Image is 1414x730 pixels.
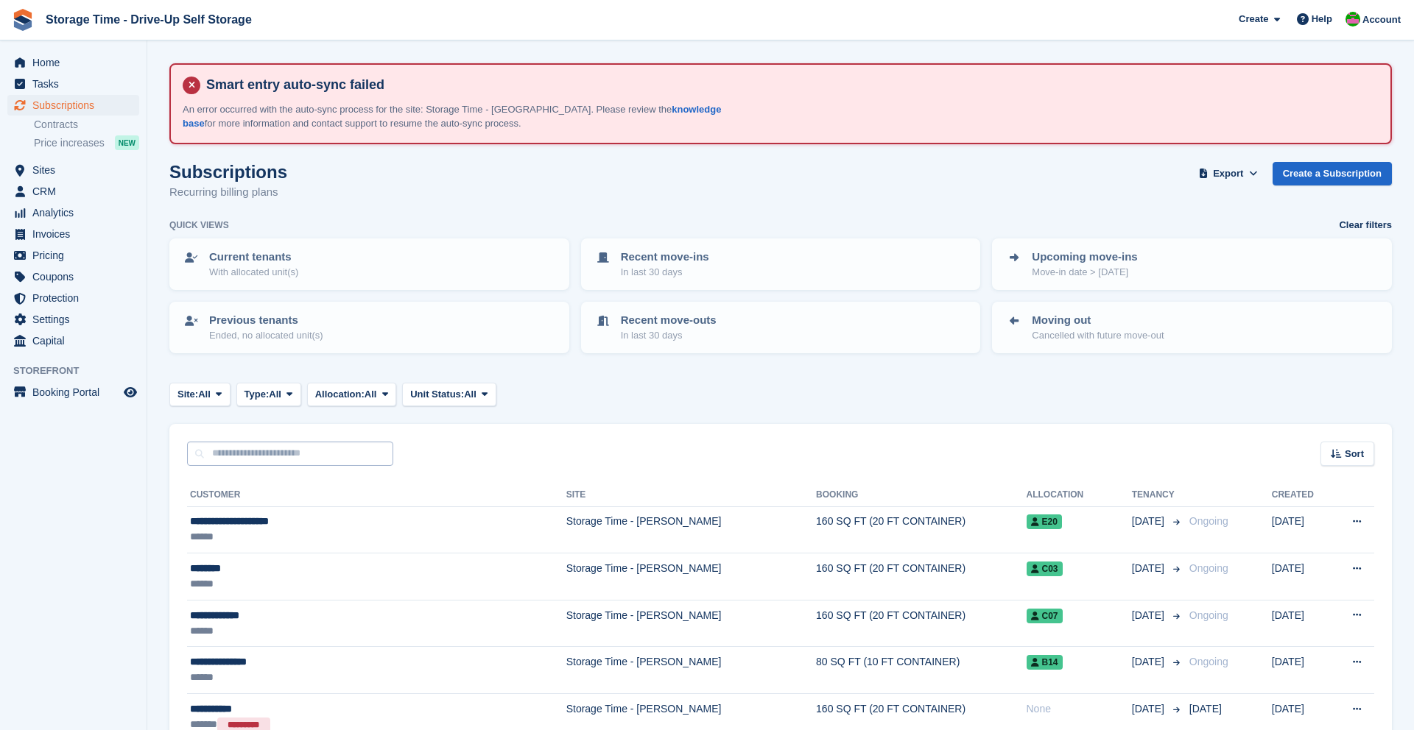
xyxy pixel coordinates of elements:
[1189,656,1228,667] span: Ongoing
[169,162,287,182] h1: Subscriptions
[32,95,121,116] span: Subscriptions
[7,245,139,266] a: menu
[7,52,139,73] a: menu
[1027,483,1132,507] th: Allocation
[1272,506,1331,553] td: [DATE]
[1189,703,1222,715] span: [DATE]
[583,303,979,352] a: Recent move-outs In last 30 days
[7,266,139,287] a: menu
[1272,553,1331,600] td: [DATE]
[7,74,139,94] a: menu
[13,364,147,378] span: Storefront
[1132,654,1167,670] span: [DATE]
[1189,609,1228,621] span: Ongoing
[816,483,1026,507] th: Booking
[209,265,298,280] p: With allocated unit(s)
[1032,328,1164,343] p: Cancelled with future move-out
[209,249,298,266] p: Current tenants
[1213,166,1243,181] span: Export
[621,328,717,343] p: In last 30 days
[32,52,121,73] span: Home
[7,330,139,351] a: menu
[236,383,301,407] button: Type: All
[566,600,816,647] td: Storage Time - [PERSON_NAME]
[1239,12,1268,26] span: Create
[122,383,139,401] a: Preview store
[1345,447,1364,461] span: Sort
[1027,609,1063,623] span: C07
[1132,561,1167,576] span: [DATE]
[32,330,121,351] span: Capital
[1032,312,1164,329] p: Moving out
[187,483,566,507] th: Customer
[198,387,211,402] span: All
[816,553,1026,600] td: 160 SQ FT (20 FT CONTAINER)
[566,483,816,507] th: Site
[32,160,121,180] span: Sites
[7,288,139,308] a: menu
[1312,12,1332,26] span: Help
[1132,608,1167,623] span: [DATE]
[583,240,979,288] a: Recent move-ins In last 30 days
[1027,701,1132,717] div: None
[7,95,139,116] a: menu
[1272,600,1331,647] td: [DATE]
[34,118,139,132] a: Contracts
[171,303,568,352] a: Previous tenants Ended, no allocated unit(s)
[1132,701,1167,717] span: [DATE]
[245,387,270,402] span: Type:
[269,387,281,402] span: All
[566,553,816,600] td: Storage Time - [PERSON_NAME]
[1362,13,1401,27] span: Account
[7,309,139,330] a: menu
[621,249,709,266] p: Recent move-ins
[40,7,258,32] a: Storage Time - Drive-Up Self Storage
[993,303,1390,352] a: Moving out Cancelled with future move-out
[1132,483,1183,507] th: Tenancy
[32,224,121,244] span: Invoices
[1027,655,1063,670] span: B14
[183,102,735,131] p: An error occurred with the auto-sync process for the site: Storage Time - [GEOGRAPHIC_DATA]. Plea...
[1272,647,1331,694] td: [DATE]
[315,387,365,402] span: Allocation:
[177,387,198,402] span: Site:
[32,202,121,223] span: Analytics
[1339,218,1392,233] a: Clear filters
[12,9,34,31] img: stora-icon-8386f47178a22dfd0bd8f6a31ec36ba5ce8667c1dd55bd0f319d3a0aa187defe.svg
[816,600,1026,647] td: 160 SQ FT (20 FT CONTAINER)
[993,240,1390,288] a: Upcoming move-ins Move-in date > [DATE]
[410,387,464,402] span: Unit Status:
[1196,162,1261,186] button: Export
[566,506,816,553] td: Storage Time - [PERSON_NAME]
[464,387,476,402] span: All
[365,387,377,402] span: All
[566,647,816,694] td: Storage Time - [PERSON_NAME]
[32,309,121,330] span: Settings
[169,184,287,201] p: Recurring billing plans
[7,224,139,244] a: menu
[32,382,121,403] span: Booking Portal
[32,245,121,266] span: Pricing
[1346,12,1360,26] img: Saeed
[1027,514,1062,529] span: E20
[171,240,568,288] a: Current tenants With allocated unit(s)
[34,136,105,150] span: Price increases
[7,202,139,223] a: menu
[1189,515,1228,527] span: Ongoing
[169,219,229,232] h6: Quick views
[32,74,121,94] span: Tasks
[115,135,139,150] div: NEW
[1189,562,1228,574] span: Ongoing
[1032,265,1137,280] p: Move-in date > [DATE]
[7,160,139,180] a: menu
[621,312,717,329] p: Recent move-outs
[209,328,323,343] p: Ended, no allocated unit(s)
[621,265,709,280] p: In last 30 days
[1032,249,1137,266] p: Upcoming move-ins
[1272,483,1331,507] th: Created
[7,181,139,202] a: menu
[209,312,323,329] p: Previous tenants
[1273,162,1392,186] a: Create a Subscription
[169,383,231,407] button: Site: All
[34,135,139,151] a: Price increases NEW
